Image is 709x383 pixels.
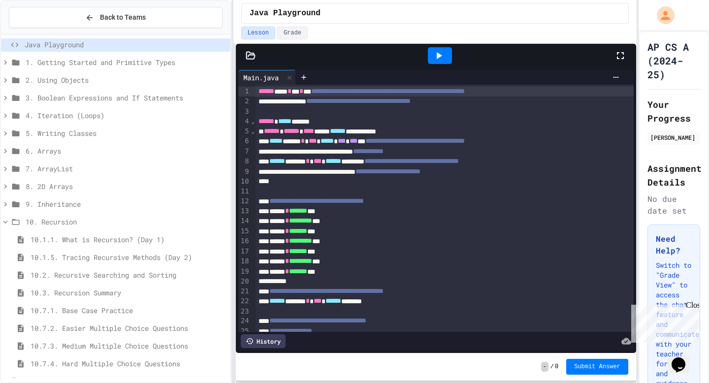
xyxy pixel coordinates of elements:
span: 10.1.1. What is Recursion? (Day 1) [31,234,226,245]
span: 10.7.4. Hard Multiple Choice Questions [31,358,226,369]
iframe: chat widget [668,344,699,373]
span: 8. 2D Arrays [26,181,226,191]
span: 2. Using Objects [26,75,226,85]
button: Back to Teams [9,7,223,28]
div: 8 [238,157,251,166]
button: Submit Answer [566,359,628,375]
iframe: chat widget [627,301,699,343]
div: 12 [238,196,251,206]
span: Fold line [251,117,256,125]
div: 24 [238,316,251,326]
div: 6 [238,136,251,146]
div: 23 [238,307,251,317]
div: 14 [238,216,251,226]
div: 21 [238,287,251,296]
div: 19 [238,267,251,277]
div: 1 [238,87,251,96]
span: Back to Teams [100,12,146,23]
h3: Need Help? [656,233,692,256]
div: 22 [238,296,251,306]
div: 7 [238,147,251,157]
div: Main.java [238,70,296,85]
h1: AP CS A (2024-25) [647,40,700,81]
div: 5 [238,127,251,136]
span: 4. Iteration (Loops) [26,110,226,121]
div: 11 [238,187,251,196]
div: 9 [238,167,251,177]
div: 2 [238,96,251,106]
div: 20 [238,277,251,287]
div: 17 [238,247,251,256]
div: 25 [238,326,251,336]
span: 10.7.3. Medium Multiple Choice Questions [31,341,226,351]
span: / [550,363,554,371]
div: 16 [238,236,251,246]
span: Java Playground [25,39,226,50]
span: 10.7.2. Easier Multiple Choice Questions [31,323,226,333]
span: Fold line [251,127,256,135]
div: My Account [646,4,677,27]
span: 10.2. Recursive Searching and Sorting [31,270,226,280]
h2: Your Progress [647,97,700,125]
span: 3. Boolean Expressions and If Statements [26,93,226,103]
div: 4 [238,117,251,127]
div: 13 [238,206,251,216]
div: Main.java [238,72,284,83]
span: - [541,362,548,372]
button: Lesson [241,27,275,39]
button: Grade [277,27,308,39]
div: History [241,334,286,348]
span: 10.1.5. Tracing Recursive Methods (Day 2) [31,252,226,262]
div: [PERSON_NAME] [650,133,697,142]
span: 5. Writing Classes [26,128,226,138]
span: 0 [555,363,558,371]
span: 10.7.1. Base Case Practice [31,305,226,316]
h2: Assignment Details [647,161,700,189]
div: 18 [238,256,251,266]
span: Submit Answer [574,363,620,371]
div: No due date set [647,193,700,217]
span: Java Playground [250,7,321,19]
div: 10 [238,177,251,187]
span: 10. Recursion [26,217,226,227]
span: 10.3. Recursion Summary [31,287,226,298]
span: 1. Getting Started and Primitive Types [26,57,226,67]
div: 3 [238,107,251,117]
span: 9. Inheritance [26,199,226,209]
div: 15 [238,226,251,236]
span: 6. Arrays [26,146,226,156]
div: Chat with us now!Close [4,4,68,63]
span: 7. ArrayList [26,163,226,174]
